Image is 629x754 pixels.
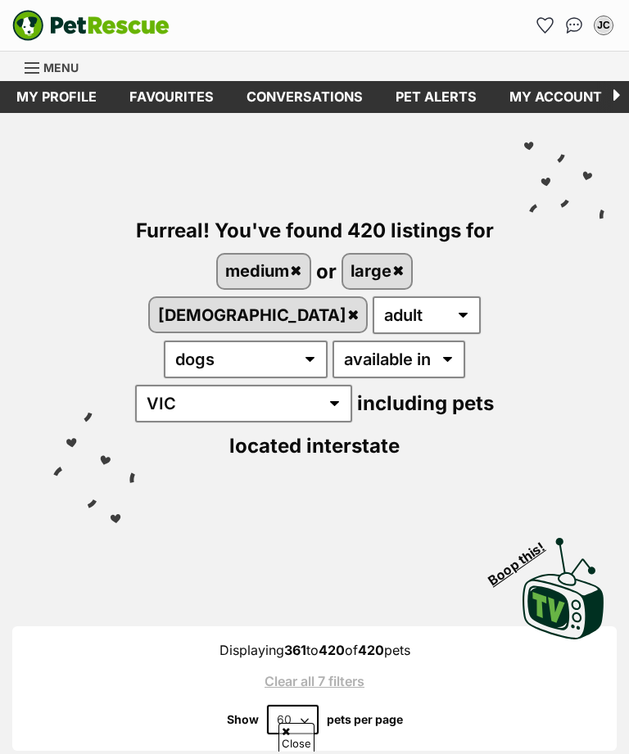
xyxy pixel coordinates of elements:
[561,12,587,38] a: Conversations
[12,10,170,41] a: PetRescue
[43,61,79,74] span: Menu
[379,81,493,113] a: Pet alerts
[532,12,558,38] a: Favourites
[595,17,612,34] div: JC
[150,298,366,332] a: [DEMOGRAPHIC_DATA]
[25,52,90,81] a: Menu
[327,713,403,726] label: pets per page
[229,391,494,458] span: including pets located interstate
[343,255,412,288] a: large
[493,81,618,113] a: My account
[278,723,314,752] span: Close
[284,642,306,658] strong: 361
[218,255,310,288] a: medium
[523,523,604,643] a: Boop this!
[219,642,410,658] span: Displaying to of pets
[136,219,494,242] span: Furreal! You've found 420 listings for
[523,538,604,639] img: PetRescue TV logo
[566,17,583,34] img: chat-41dd97257d64d25036548639549fe6c8038ab92f7586957e7f3b1b290dea8141.svg
[486,529,561,588] span: Boop this!
[230,81,379,113] a: conversations
[37,674,592,689] a: Clear all 7 filters
[12,10,170,41] img: logo-e224e6f780fb5917bec1dbf3a21bbac754714ae5b6737aabdf751b685950b380.svg
[227,713,259,726] span: Show
[316,259,337,282] span: or
[532,12,617,38] ul: Account quick links
[591,12,617,38] button: My account
[319,642,345,658] strong: 420
[113,81,230,113] a: Favourites
[358,642,384,658] strong: 420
